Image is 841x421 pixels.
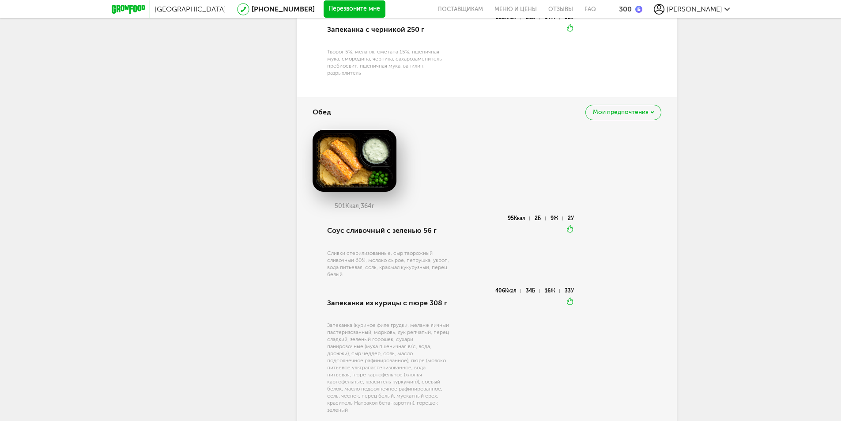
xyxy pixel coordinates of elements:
span: г [372,202,374,210]
span: У [571,215,574,221]
img: big_XVkTC3FBYXOheKHU.png [313,130,396,192]
div: 26 [526,15,539,19]
div: 9 [551,216,563,220]
span: Б [532,288,535,294]
div: 2 [568,216,574,220]
span: Ккал [514,215,525,221]
span: [PERSON_NAME] [667,5,722,13]
div: Запеканка с черникой 250 г [327,15,449,45]
div: 2 [535,216,545,220]
h4: Обед [313,104,331,121]
span: Ккал [505,288,517,294]
div: 32 [565,15,574,19]
span: Б [538,215,541,221]
span: Мои предпочтения [593,109,649,115]
div: Сливки стерилизованные, сыр творожный сливочный 60%, молоко сырое, петрушка, укроп, вода питьевая... [327,250,449,278]
div: 14 [545,15,560,19]
div: 34 [526,289,539,293]
span: Ж [551,288,555,294]
span: Ж [554,215,558,221]
div: Творог 5%, меланж, сметана 15%, пшеничная мука, смородина, черника, сахарозаменитель пребиосвит, ... [327,48,449,76]
a: [PHONE_NUMBER] [252,5,315,13]
div: Запеканка (куриное филе грудки, меланж яичный пастеризованный, морковь, лук репчатый, перец сладк... [327,322,449,413]
div: 501 364 [313,203,396,210]
img: bonus_b.cdccf46.png [635,6,642,13]
button: Перезвоните мне [324,0,385,18]
div: 300 [619,5,632,13]
div: Соус сливочный с зеленью 56 г [327,216,449,246]
div: 95 [508,216,530,220]
span: У [571,288,574,294]
div: 33 [565,289,574,293]
div: 16 [545,289,560,293]
span: Ккал, [345,202,361,210]
div: 353 [496,15,521,19]
div: Запеканка из курицы с пюре 308 г [327,288,449,318]
span: [GEOGRAPHIC_DATA] [155,5,226,13]
div: 406 [495,289,521,293]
